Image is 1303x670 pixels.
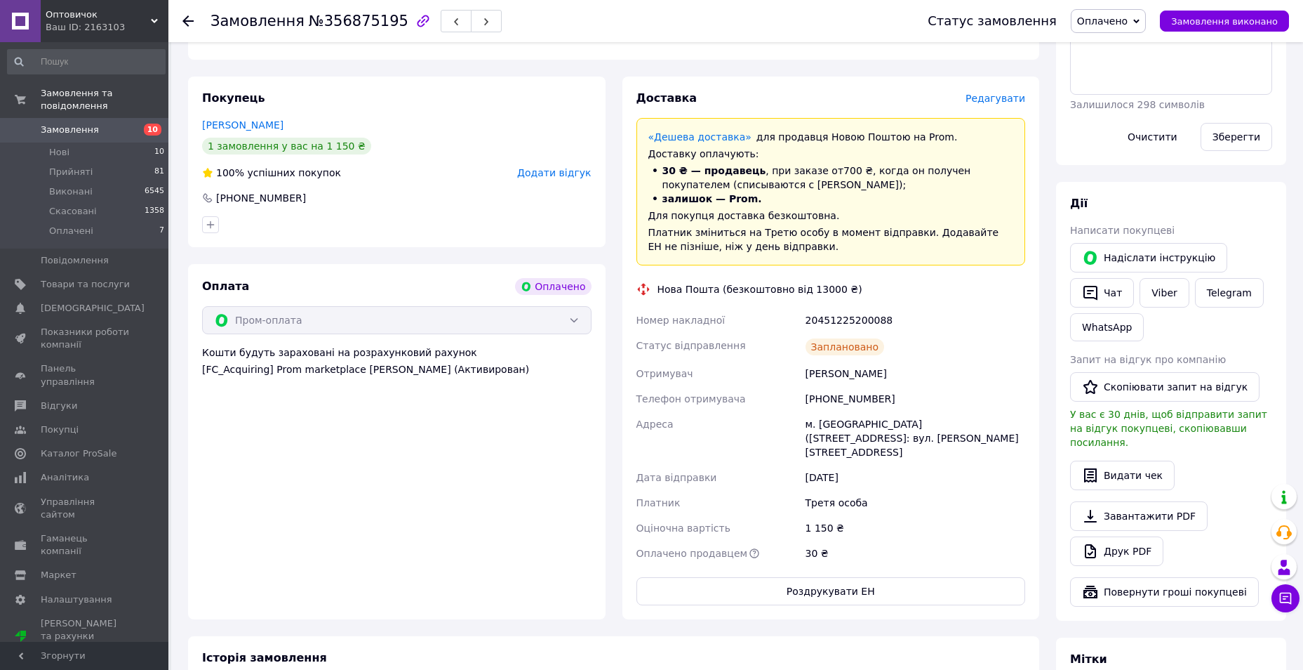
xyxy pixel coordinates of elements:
[517,167,591,178] span: Додати відгук
[202,280,249,293] span: Оплата
[1070,501,1208,531] a: Завантажити PDF
[803,308,1028,333] div: 20451225200088
[1171,16,1278,27] span: Замовлення виконано
[202,166,341,180] div: успішних покупок
[216,167,244,178] span: 100%
[636,315,726,326] span: Номер накладної
[1070,372,1259,402] button: Скопіювати запит на відгук
[648,147,1014,161] div: Доставку оплачують:
[41,496,130,521] span: Управління сайтом
[1070,652,1107,666] span: Мітки
[636,548,748,559] span: Оплачено продавцем
[215,191,307,205] div: [PHONE_NUMBER]
[1070,278,1134,308] button: Чат
[41,593,112,606] span: Налаштування
[41,447,116,460] span: Каталог ProSale
[145,205,164,218] span: 1358
[41,326,130,351] span: Показники роботи компанії
[636,523,730,534] span: Оціночна вартість
[1070,313,1144,341] a: WhatsApp
[1160,11,1289,32] button: Замовлення виконано
[636,419,674,430] span: Адреса
[1077,15,1128,27] span: Оплачено
[803,490,1028,515] div: Третя особа
[41,124,99,136] span: Замовлення
[636,497,681,508] span: Платник
[41,532,130,558] span: Гаманець компанії
[803,412,1028,465] div: м. [GEOGRAPHIC_DATA] ([STREET_ADDRESS]: вул. [PERSON_NAME][STREET_ADDRESS]
[46,21,168,34] div: Ваш ID: 2163103
[1116,123,1189,151] button: Очистити
[662,193,762,204] span: залишок — Prom.
[49,225,93,237] span: Оплачені
[41,87,168,112] span: Замовлення та повідомлення
[648,130,1014,144] div: для продавця Новою Поштою на Prom.
[648,225,1014,254] div: Платник зміниться на Третю особу в момент відправки. Додавайте ЕН не пізніше, ніж у день відправки.
[41,400,77,412] span: Відгуки
[1070,409,1267,448] span: У вас є 30 днів, щоб відправити запит на відгук покупцеві, скопіювавши посилання.
[49,146,69,159] span: Нові
[636,340,746,351] span: Статус відправлення
[636,393,746,405] span: Телефон отримувача
[1070,577,1259,607] button: Повернути гроші покупцеві
[46,8,151,21] span: Оптовичок
[41,617,130,656] span: [PERSON_NAME] та рахунки
[182,14,194,28] div: Повернутися назад
[7,49,166,74] input: Пошук
[803,361,1028,386] div: [PERSON_NAME]
[648,131,751,143] a: «Дешева доставка»
[515,278,591,295] div: Оплачено
[202,138,371,155] div: 1 замовлення у вас на 1 150 ₴
[202,651,327,664] span: Історія замовлення
[654,282,866,296] div: Нова Пошта (безкоштовно від 13000 ₴)
[1140,278,1189,308] a: Viber
[202,362,592,376] div: [FC_Acquiring] Prom marketplace [PERSON_NAME] (Активирован)
[309,13,408,29] span: №356875195
[636,472,717,483] span: Дата відправки
[636,577,1026,605] button: Роздрукувати ЕН
[1070,537,1163,566] a: Друк PDF
[1201,123,1272,151] button: Зберегти
[1070,225,1175,236] span: Написати покупцеві
[662,165,766,176] span: 30 ₴ — продавець
[806,339,885,355] div: Заплановано
[154,166,164,178] span: 81
[648,209,1014,223] div: Для покупця доставка безкоштовна.
[49,166,93,178] span: Прийняті
[144,124,161,136] span: 10
[49,205,97,218] span: Скасовані
[803,386,1028,412] div: [PHONE_NUMBER]
[965,93,1025,104] span: Редагувати
[41,569,76,582] span: Маркет
[1195,278,1264,308] a: Telegram
[41,471,89,484] span: Аналітика
[202,119,283,131] a: [PERSON_NAME]
[49,185,93,198] span: Виконані
[1271,584,1299,612] button: Чат з покупцем
[202,91,265,105] span: Покупець
[1070,461,1175,490] button: Видати чек
[928,14,1057,28] div: Статус замовлення
[41,362,130,388] span: Панель управління
[41,423,79,436] span: Покупці
[1070,354,1226,365] span: Запит на відгук про компанію
[636,91,697,105] span: Доставка
[648,164,1014,192] li: , при заказе от 700 ₴ , когда он получен покупателем (списываются с [PERSON_NAME]);
[1070,197,1088,210] span: Дії
[154,146,164,159] span: 10
[636,368,693,379] span: Отримувач
[41,278,130,291] span: Товари та послуги
[803,515,1028,541] div: 1 150 ₴
[1070,99,1205,110] span: Залишилося 298 символів
[211,13,305,29] span: Замовлення
[159,225,164,237] span: 7
[1070,243,1227,272] button: Надіслати інструкцію
[803,465,1028,490] div: [DATE]
[803,541,1028,566] div: 30 ₴
[1070,20,1272,95] textarea: 15
[41,302,145,315] span: [DEMOGRAPHIC_DATA]
[41,254,109,267] span: Повідомлення
[202,346,592,376] div: Кошти будуть зараховані на розрахунковий рахунок
[145,185,164,198] span: 6545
